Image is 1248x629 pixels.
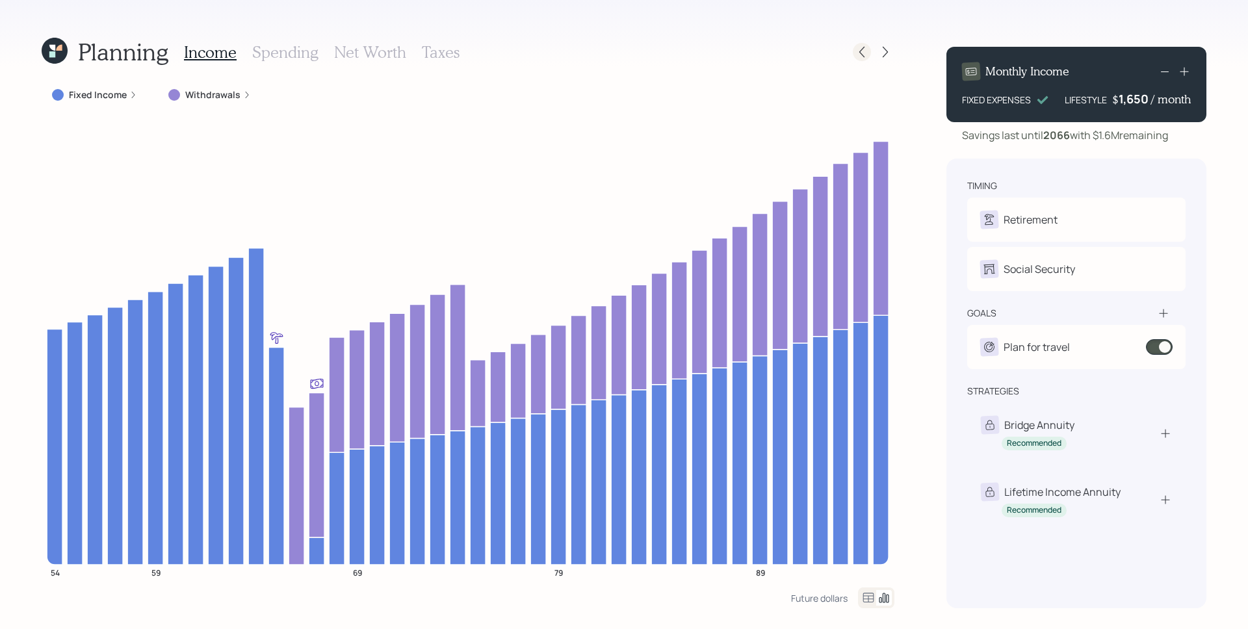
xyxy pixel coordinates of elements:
div: FIXED EXPENSES [962,93,1031,107]
div: Savings last until with $1.6M remaining [962,127,1168,143]
h4: $ [1112,92,1119,107]
h3: Net Worth [334,43,406,62]
h1: Planning [78,38,168,66]
div: Plan for travel [1004,339,1070,355]
div: Bridge Annuity [1004,417,1074,433]
div: Recommended [1007,438,1061,449]
div: Lifetime Income Annuity [1004,484,1121,500]
div: Retirement [1004,212,1058,227]
label: Fixed Income [69,88,127,101]
div: 1,650 [1119,91,1151,107]
h3: Income [184,43,237,62]
tspan: 59 [151,567,161,578]
div: Future dollars [791,592,848,604]
div: Recommended [1007,505,1061,516]
h4: Monthly Income [985,64,1069,79]
div: goals [967,307,996,320]
div: LIFESTYLE [1065,93,1107,107]
div: timing [967,179,997,192]
tspan: 79 [554,567,563,578]
div: strategies [967,385,1019,398]
b: 2066 [1043,128,1070,142]
tspan: 54 [51,567,60,578]
tspan: 89 [756,567,765,578]
tspan: 69 [353,567,362,578]
div: Social Security [1004,261,1075,277]
h3: Taxes [422,43,460,62]
label: Withdrawals [185,88,240,101]
h4: / month [1151,92,1191,107]
h3: Spending [252,43,318,62]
